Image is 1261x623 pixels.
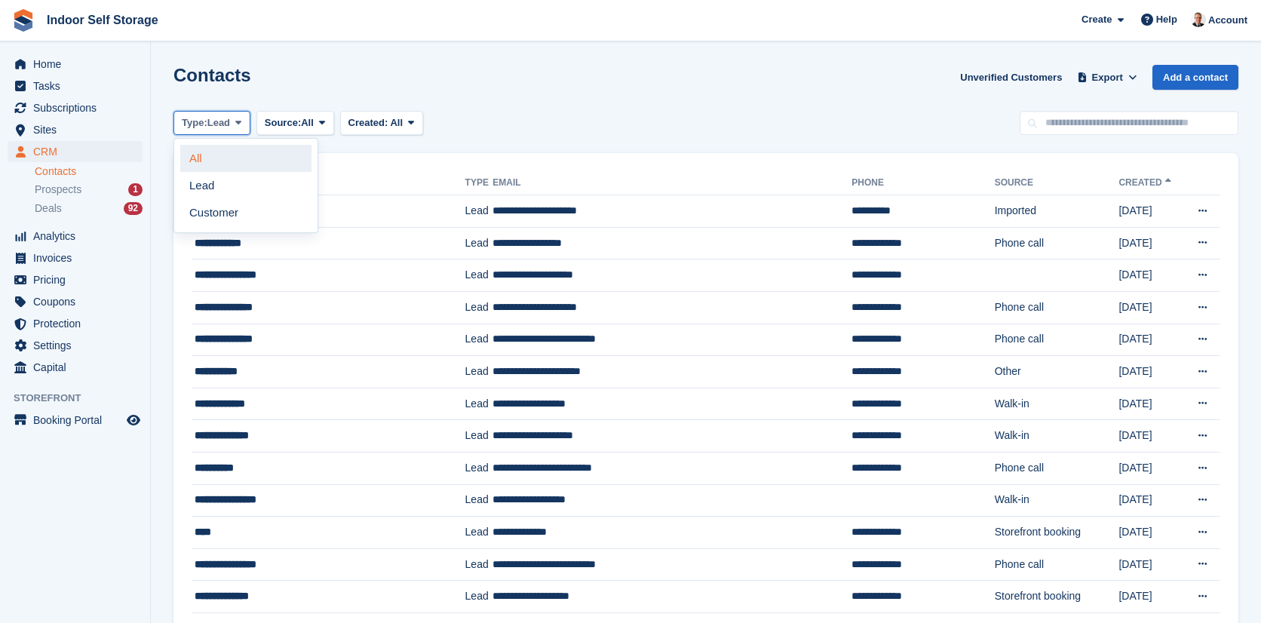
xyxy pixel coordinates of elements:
[1118,581,1183,613] td: [DATE]
[8,141,143,162] a: menu
[390,117,403,128] span: All
[1118,324,1183,356] td: [DATE]
[33,357,124,378] span: Capital
[8,54,143,75] a: menu
[1118,452,1183,484] td: [DATE]
[35,201,143,216] a: Deals 92
[182,115,207,130] span: Type:
[995,420,1119,453] td: Walk-in
[8,226,143,247] a: menu
[180,199,311,226] a: Customer
[8,75,143,97] a: menu
[207,115,230,130] span: Lead
[33,226,124,247] span: Analytics
[465,517,493,549] td: Lead
[41,8,164,32] a: Indoor Self Storage
[33,119,124,140] span: Sites
[465,171,493,195] th: Type
[465,581,493,613] td: Lead
[995,324,1119,356] td: Phone call
[33,410,124,431] span: Booking Portal
[8,247,143,269] a: menu
[124,202,143,215] div: 92
[1118,291,1183,324] td: [DATE]
[8,335,143,356] a: menu
[465,324,493,356] td: Lead
[1118,227,1183,259] td: [DATE]
[301,115,314,130] span: All
[35,182,143,198] a: Prospects 1
[995,356,1119,388] td: Other
[465,388,493,420] td: Lead
[35,164,143,179] a: Contacts
[1118,484,1183,517] td: [DATE]
[465,291,493,324] td: Lead
[995,484,1119,517] td: Walk-in
[173,65,251,85] h1: Contacts
[12,9,35,32] img: stora-icon-8386f47178a22dfd0bd8f6a31ec36ba5ce8667c1dd55bd0f319d3a0aa187defe.svg
[954,65,1068,90] a: Unverified Customers
[492,171,851,195] th: Email
[1082,12,1112,27] span: Create
[8,313,143,334] a: menu
[1118,195,1183,228] td: [DATE]
[995,548,1119,581] td: Phone call
[348,117,388,128] span: Created:
[180,145,311,172] a: All
[1118,388,1183,420] td: [DATE]
[8,119,143,140] a: menu
[33,141,124,162] span: CRM
[1191,12,1206,27] img: Tim Bishop
[33,269,124,290] span: Pricing
[995,517,1119,549] td: Storefront booking
[33,247,124,269] span: Invoices
[465,227,493,259] td: Lead
[995,388,1119,420] td: Walk-in
[995,227,1119,259] td: Phone call
[995,195,1119,228] td: Imported
[465,259,493,292] td: Lead
[465,195,493,228] td: Lead
[8,410,143,431] a: menu
[35,183,81,197] span: Prospects
[8,291,143,312] a: menu
[851,171,994,195] th: Phone
[1118,177,1174,188] a: Created
[1118,259,1183,292] td: [DATE]
[1118,517,1183,549] td: [DATE]
[33,97,124,118] span: Subscriptions
[8,357,143,378] a: menu
[465,356,493,388] td: Lead
[35,201,62,216] span: Deals
[1074,65,1140,90] button: Export
[124,411,143,429] a: Preview store
[995,581,1119,613] td: Storefront booking
[995,452,1119,484] td: Phone call
[1092,70,1123,85] span: Export
[173,111,250,136] button: Type: Lead
[180,172,311,199] a: Lead
[1156,12,1177,27] span: Help
[8,97,143,118] a: menu
[33,313,124,334] span: Protection
[33,75,124,97] span: Tasks
[1152,65,1238,90] a: Add a contact
[1118,356,1183,388] td: [DATE]
[465,420,493,453] td: Lead
[465,484,493,517] td: Lead
[14,391,150,406] span: Storefront
[33,54,124,75] span: Home
[465,548,493,581] td: Lead
[265,115,301,130] span: Source:
[33,291,124,312] span: Coupons
[340,111,423,136] button: Created: All
[256,111,334,136] button: Source: All
[8,269,143,290] a: menu
[995,171,1119,195] th: Source
[33,335,124,356] span: Settings
[995,291,1119,324] td: Phone call
[1118,420,1183,453] td: [DATE]
[1208,13,1247,28] span: Account
[1118,548,1183,581] td: [DATE]
[465,452,493,484] td: Lead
